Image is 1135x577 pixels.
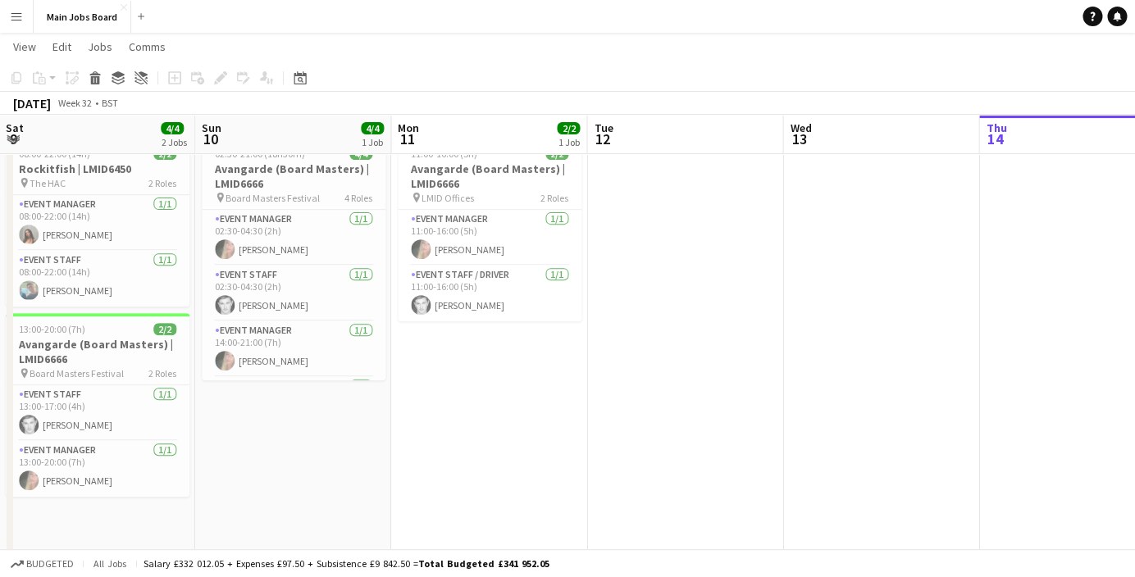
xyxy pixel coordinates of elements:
[34,1,131,33] button: Main Jobs Board
[13,39,36,54] span: View
[122,36,172,57] a: Comms
[7,36,43,57] a: View
[418,557,549,570] span: Total Budgeted £341 952.05
[26,558,74,570] span: Budgeted
[129,39,166,54] span: Comms
[90,557,130,570] span: All jobs
[144,557,549,570] div: Salary £332 012.05 + Expenses £97.50 + Subsistence £9 842.50 =
[13,95,51,111] div: [DATE]
[81,36,119,57] a: Jobs
[8,555,76,573] button: Budgeted
[88,39,112,54] span: Jobs
[26,110,87,126] div: New group
[54,97,95,109] span: Week 32
[46,36,78,57] a: Edit
[102,97,118,109] div: BST
[52,39,71,54] span: Edit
